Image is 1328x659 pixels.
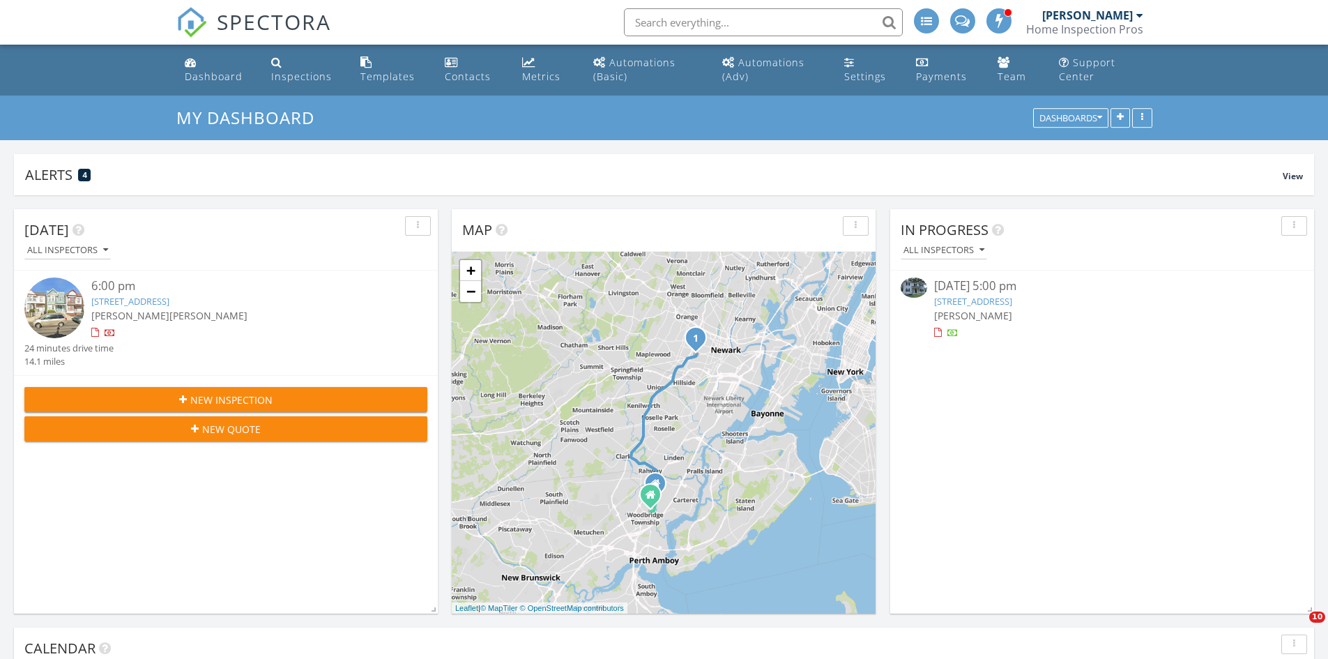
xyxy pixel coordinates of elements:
span: 10 [1309,612,1325,623]
div: Metrics [522,70,560,83]
div: [PERSON_NAME] [1042,8,1133,22]
div: 14.1 miles [24,355,114,368]
span: [PERSON_NAME] [169,309,247,322]
span: [PERSON_NAME] [91,309,169,322]
a: SPECTORA [176,19,331,48]
a: Inspections [266,50,344,90]
div: Team [998,70,1026,83]
a: 6:00 pm [STREET_ADDRESS] [PERSON_NAME][PERSON_NAME] 24 minutes drive time 14.1 miles [24,278,427,368]
div: Templates [360,70,415,83]
span: New Inspection [190,393,273,407]
i: 1 [693,334,699,344]
iframe: Intercom live chat [1281,612,1314,645]
img: 9352317%2Fcover_photos%2Fuve28FRb2H6GwOd9ElJZ%2Fsmall.jpg [901,278,927,298]
div: Dashboards [1039,114,1102,123]
button: New Inspection [24,387,427,412]
span: In Progress [901,220,989,239]
div: Inspections [271,70,332,83]
div: All Inspectors [903,245,984,255]
img: streetview [24,278,84,338]
span: Calendar [24,639,96,658]
a: My Dashboard [176,106,326,129]
a: Templates [355,50,427,90]
a: Team [992,50,1042,90]
a: Leaflet [455,604,478,612]
div: 24 minutes drive time [24,342,114,355]
button: New Quote [24,416,427,441]
div: All Inspectors [27,245,108,255]
div: Settings [844,70,886,83]
a: Automations (Basic) [588,50,705,90]
a: Zoom in [460,260,481,281]
div: 6:00 pm [91,278,394,295]
input: Search everything... [624,8,903,36]
a: Support Center [1053,50,1150,90]
div: Automations (Basic) [593,56,676,83]
a: [STREET_ADDRESS] [91,295,169,308]
div: Payments [916,70,967,83]
span: Map [462,220,492,239]
a: [STREET_ADDRESS] [934,295,1012,308]
a: © OpenStreetMap contributors [520,604,624,612]
div: Support Center [1059,56,1115,83]
span: New Quote [202,422,261,437]
div: Alerts [25,165,1283,184]
div: Home Inspection Pros [1026,22,1143,36]
a: Settings [839,50,899,90]
div: Dashboard [185,70,243,83]
div: Contacts [445,70,491,83]
button: All Inspectors [24,241,111,260]
a: © MapTiler [480,604,518,612]
span: 4 [82,170,87,180]
div: 727 S 20th St, Newark, NJ 07103 [696,338,704,346]
div: Automations (Adv) [722,56,804,83]
span: SPECTORA [217,7,331,36]
a: [DATE] 5:00 pm [STREET_ADDRESS] [PERSON_NAME] [901,278,1304,340]
button: All Inspectors [901,241,987,260]
a: Metrics [517,50,577,90]
a: Zoom out [460,281,481,302]
span: View [1283,170,1303,182]
div: 154 Schoder Ave, Woodbridge Township NJ 07095 [650,494,659,503]
span: [PERSON_NAME] [934,309,1012,322]
div: 30 Yale Avenue, Avenel NJ 07001 [655,483,664,492]
a: Payments [910,50,981,90]
span: [DATE] [24,220,69,239]
div: | [452,603,627,614]
button: Dashboards [1033,109,1108,128]
div: [DATE] 5:00 pm [934,278,1270,295]
img: The Best Home Inspection Software - Spectora [176,7,207,38]
a: Dashboard [179,50,255,90]
a: Automations (Advanced) [717,50,827,90]
a: Contacts [439,50,505,90]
